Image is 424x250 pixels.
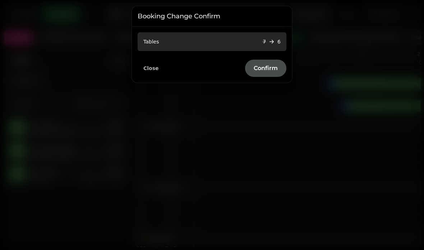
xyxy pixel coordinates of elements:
p: Tables [143,38,159,45]
button: Confirm [245,60,286,77]
button: Close [138,64,165,73]
p: 6 [277,38,281,45]
h3: Booking Change Confirm [138,12,286,20]
span: Confirm [254,65,278,71]
p: 7 [263,38,266,45]
span: Close [143,66,159,71]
